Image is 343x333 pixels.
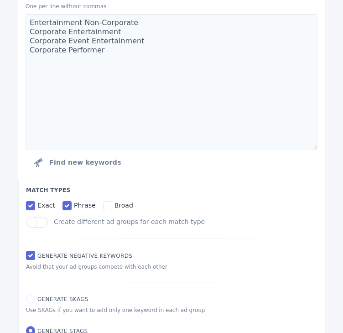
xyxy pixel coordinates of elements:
[37,253,132,259] span: Generate Negative keywords
[114,202,133,209] span: broad
[103,201,112,210] input: broad
[26,263,317,271] p: Avoid that your ad groups compete with each other
[26,153,129,172] button: Click to find new keywords related to those above
[26,2,317,10] p: One per line without commas
[37,202,55,209] span: exact
[26,201,35,210] input: exact
[54,218,205,225] label: Create different ad groups for each match type
[26,251,35,260] input: Generate Negative keywords
[37,296,88,302] span: Generate SKAGs
[74,202,96,209] span: phrase
[62,201,72,210] input: phrase
[26,294,35,303] input: Generate SKAGs
[26,306,317,314] p: Use SKAGs if you want to add only one keyword in each ad group
[26,186,317,194] p: Match Types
